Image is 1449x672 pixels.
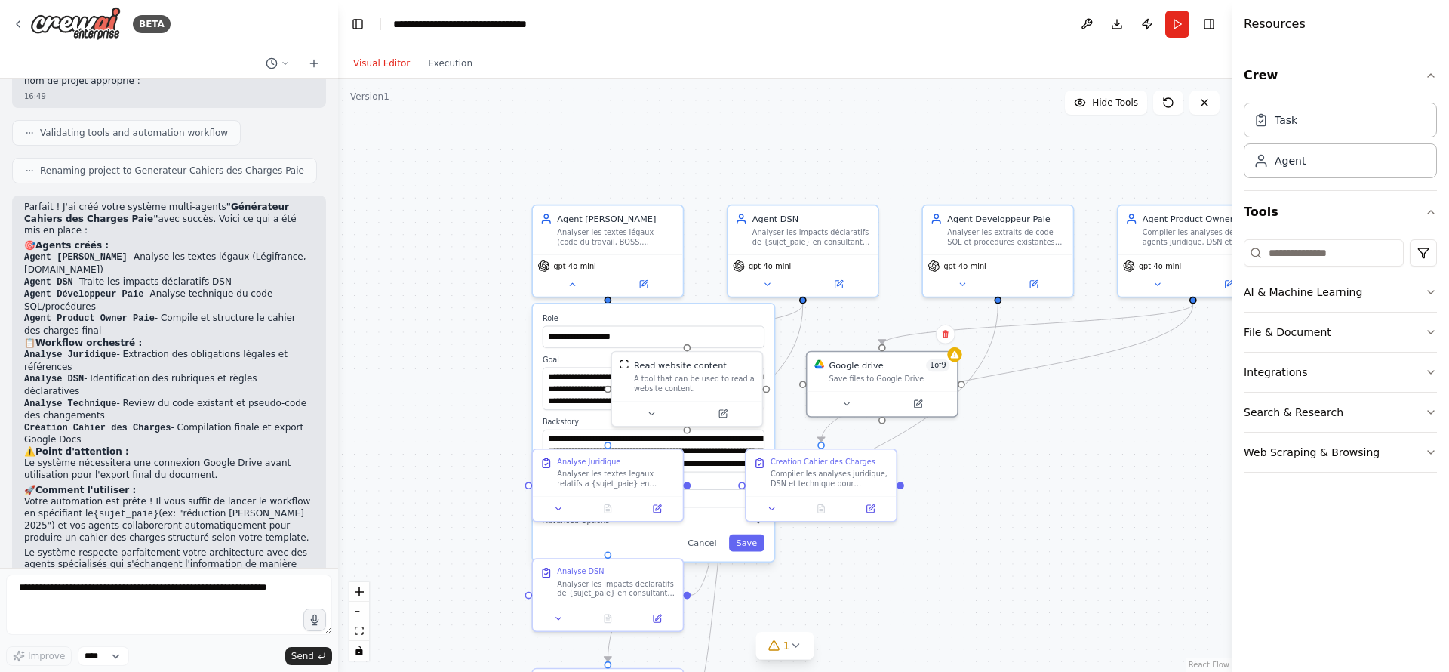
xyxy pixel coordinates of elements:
button: Click to speak your automation idea [303,609,326,631]
button: Open in side panel [1194,277,1263,291]
div: Compiler les analyses des agents juridique, DSN et developpeur pour {sujet_paie} et produire un c... [1143,228,1261,248]
button: Open in side panel [883,396,952,411]
button: No output available [795,501,847,516]
p: Votre automation est prête ! Il vous suffit de lancer le workflow en spécifiant le (ex: "réductio... [24,496,314,544]
h2: 🚀 [24,485,314,497]
a: React Flow attribution [1189,661,1229,669]
button: Delete node [936,325,955,344]
div: Agent [PERSON_NAME] [557,213,675,225]
code: Agent DSN [24,277,73,288]
li: - Analyse technique du code SQL/procédures [24,288,314,313]
span: gpt-4o-mini [553,261,595,271]
button: Advanced Options [543,515,764,527]
button: Web Scraping & Browsing [1244,433,1437,472]
button: Switch to previous chat [260,54,296,72]
div: Agent Product Owner Paie [1143,213,1261,225]
code: Analyse Technique [24,399,116,409]
img: Logo [30,7,121,41]
div: Read website content [634,359,727,371]
g: Edge from 69c801a4-90b5-4839-ae46-236dc124ae10 to 199ad384-a2f1-4652-9327-ba5c410487df [876,304,1199,344]
label: Backstory [543,418,764,427]
button: Send [285,647,332,665]
div: Agent DSN [752,213,871,225]
button: zoom in [349,582,369,602]
p: Le système respecte parfaitement votre architecture avec des agents spécialisés qui s'échangent l... [24,547,314,583]
button: Open in side panel [804,277,872,291]
strong: Comment l'utiliser : [35,485,136,495]
strong: "Générateur Cahiers des Charges Paie" [24,202,289,224]
label: Goal [543,355,764,365]
span: Validating tools and automation workflow [40,127,228,139]
code: {sujet_paie} [94,509,158,519]
div: Agent [1275,153,1306,168]
li: - Extraction des obligations légales et références [24,349,314,373]
code: Agent Développeur Paie [24,289,143,300]
div: Google DriveGoogle drive1of9Save files to Google Drive [806,351,958,418]
button: Hide right sidebar [1198,14,1220,35]
li: - Compile et structure le cahier des charges final [24,313,314,337]
div: Analyser les textes légaux (code du travail, BOSS, Légifrance) relatifs aux règles de paie {sujet... [557,228,675,248]
div: BETA [133,15,171,33]
div: Tools [1244,233,1437,485]
span: gpt-4o-mini [943,261,986,271]
button: File & Document [1244,313,1437,352]
img: ScrapeWebsiteTool [620,359,629,369]
li: - Identification des rubriques et règles déclaratives [24,373,314,397]
button: AI & Machine Learning [1244,273,1437,312]
div: Crew [1244,97,1437,190]
li: - Traite les impacts déclaratifs DSN [24,276,314,289]
code: Analyse Juridique [24,350,116,360]
button: Improve [6,646,72,666]
div: React Flow controls [349,582,369,661]
code: Analyse DSN [24,374,84,384]
button: Integrations [1244,353,1437,392]
button: toggle interactivity [349,641,369,661]
button: fit view [349,621,369,641]
div: 16:49 [24,91,314,102]
div: Agent [PERSON_NAME]Analyser les textes légaux (code du travail, BOSS, Légifrance) relatifs aux rè... [531,205,684,298]
button: No output available [582,612,633,626]
span: gpt-4o-mini [1139,261,1181,271]
span: Improve [28,650,65,662]
div: Google drive [829,359,884,371]
li: - Review du code existant et pseudo-code des changements [24,398,314,422]
button: Search & Research [1244,393,1437,432]
strong: Workflow orchestré : [35,338,142,348]
p: Parfait ! J'ai créé votre système multi-agents avec succès. Voici ce qui a été mis en place : [24,202,314,237]
label: Role [543,313,764,323]
button: Cancel [681,535,724,552]
span: gpt-4o-mini [749,261,791,271]
strong: Agents créés : [35,240,109,251]
div: Analyser les impacts déclaratifs de {sujet_paie} en consultant le cahier technique DSN et les fic... [752,228,871,248]
div: Agent DSNAnalyser les impacts déclaratifs de {sujet_paie} en consultant le cahier technique DSN e... [727,205,879,298]
code: Agent [PERSON_NAME] [24,252,128,263]
li: - Analyse les textes légaux (Légifrance, [DOMAIN_NAME]) [24,251,314,276]
button: Crew [1244,54,1437,97]
button: Open in side panel [688,406,757,421]
span: Advanced Options [543,516,609,526]
div: Analyse JuridiqueAnalyser les textes legaux relatifs a {sujet_paie} en consultant Legifrance, [DO... [531,449,684,522]
h2: 🎯 [24,240,314,252]
div: Analyse DSNAnalyser les impacts declaratifs de {sujet_paie} en consultant le cahier technique DSN... [531,558,684,632]
button: No output available [582,501,633,516]
button: Hide left sidebar [347,14,368,35]
div: Save files to Google Drive [829,374,950,384]
div: Task [1275,113,1297,128]
button: Open in side panel [636,501,678,516]
div: Analyser les extraits de code SQL et procedures existantes pour {sujet_paie}, identifier les tabl... [947,228,1066,248]
div: Compiler les analyses juridique, DSN et technique pour {sujet_paie} et produire un cahier des cha... [771,469,889,489]
span: Number of enabled actions [926,359,949,371]
button: Execution [419,54,481,72]
h4: Resources [1244,15,1306,33]
button: Tools [1244,191,1437,233]
li: - Compilation finale et export Google Docs [24,422,314,446]
div: Analyse DSN [557,567,604,577]
nav: breadcrumb [393,17,563,32]
strong: Point d'attention : [35,446,129,457]
div: Agent Developpeur PaieAnalyser les extraits de code SQL et procedures existantes pour {sujet_paie... [921,205,1074,298]
button: Hide Tools [1065,91,1147,115]
button: Open in side panel [849,501,891,516]
h2: 📋 [24,338,314,350]
div: Version 1 [350,91,389,103]
button: Open in side panel [609,277,678,291]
